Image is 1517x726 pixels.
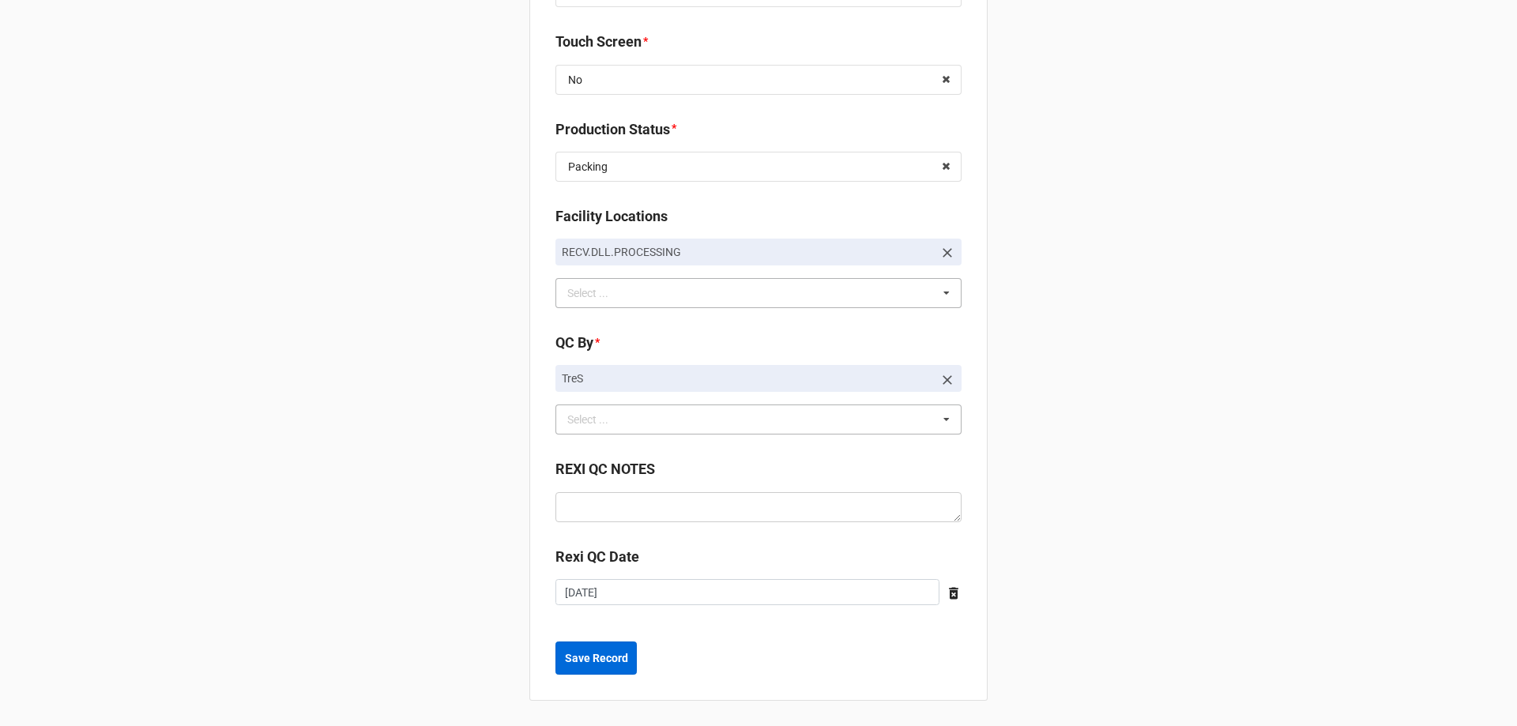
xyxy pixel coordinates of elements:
[555,118,670,141] label: Production Status
[555,579,939,606] input: Date
[563,284,631,302] div: Select ...
[555,31,642,53] label: Touch Screen
[568,74,582,85] div: No
[555,205,668,228] label: Facility Locations
[555,641,637,675] button: Save Record
[568,161,608,172] div: Packing
[562,244,933,260] p: RECV.DLL.PROCESSING
[565,650,628,667] b: Save Record
[555,546,639,568] label: Rexi QC Date
[555,458,655,480] label: REXI QC NOTES
[562,371,933,386] p: TreS
[555,332,593,354] label: QC By
[563,411,631,429] div: Select ...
